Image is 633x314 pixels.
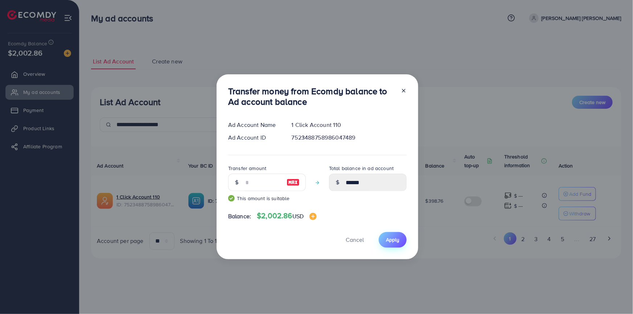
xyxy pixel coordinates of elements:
button: Cancel [337,232,373,248]
img: image [287,178,300,187]
div: Ad Account Name [222,121,286,129]
iframe: Chat [602,281,628,309]
button: Apply [379,232,407,248]
small: This amount is suitable [228,195,306,202]
div: 7523488758986047489 [286,133,412,142]
h3: Transfer money from Ecomdy balance to Ad account balance [228,86,395,107]
img: guide [228,195,235,202]
span: Cancel [346,236,364,244]
h4: $2,002.86 [257,211,317,220]
div: 1 Click Account 110 [286,121,412,129]
span: Balance: [228,212,251,220]
span: USD [292,212,304,220]
label: Transfer amount [228,165,266,172]
span: Apply [386,236,399,243]
div: Ad Account ID [222,133,286,142]
img: image [309,213,317,220]
label: Total balance in ad account [329,165,394,172]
